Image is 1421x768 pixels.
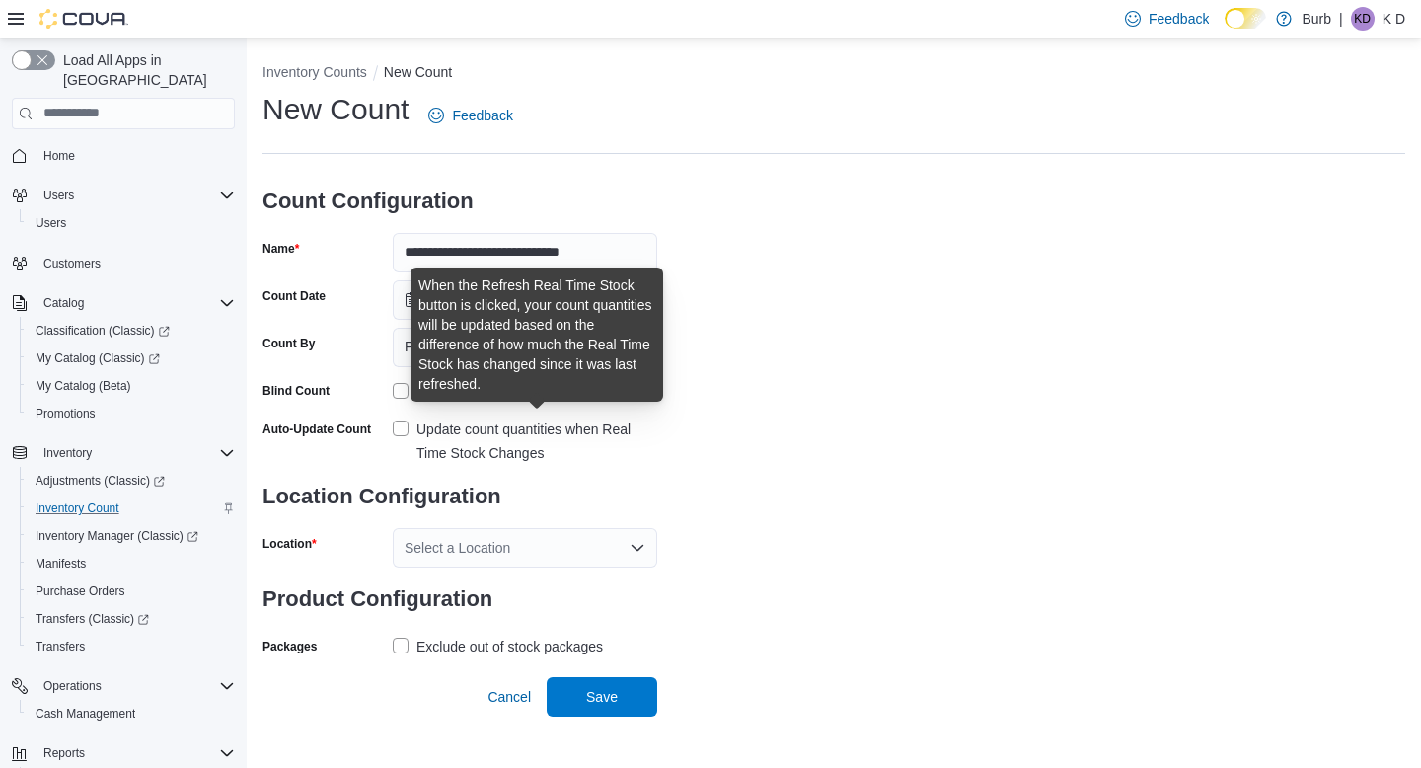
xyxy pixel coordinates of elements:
[39,9,128,29] img: Cova
[28,211,74,235] a: Users
[28,497,235,520] span: Inventory Count
[28,635,93,658] a: Transfers
[4,672,243,700] button: Operations
[1383,7,1405,31] p: K D
[262,568,657,631] h3: Product Configuration
[28,579,235,603] span: Purchase Orders
[28,319,235,343] span: Classification (Classic)
[20,605,243,633] a: Transfers (Classic)
[4,182,243,209] button: Users
[487,687,531,707] span: Cancel
[262,170,657,233] h3: Count Configuration
[1225,29,1226,30] span: Dark Mode
[20,400,243,427] button: Promotions
[36,741,235,765] span: Reports
[43,745,85,761] span: Reports
[547,677,657,717] button: Save
[262,465,657,528] h3: Location Configuration
[28,524,206,548] a: Inventory Manager (Classic)
[36,611,149,627] span: Transfers (Classic)
[28,552,94,576] a: Manifests
[262,90,409,129] h1: New Count
[28,552,235,576] span: Manifests
[262,422,371,437] label: Auto-Update Count
[36,583,125,599] span: Purchase Orders
[36,500,119,516] span: Inventory Count
[384,64,452,80] button: New Count
[28,607,235,631] span: Transfers (Classic)
[4,439,243,467] button: Inventory
[28,607,157,631] a: Transfers (Classic)
[4,289,243,317] button: Catalog
[36,378,131,394] span: My Catalog (Beta)
[28,211,235,235] span: Users
[262,241,299,257] label: Name
[28,579,133,603] a: Purchase Orders
[43,678,102,694] span: Operations
[1351,7,1375,31] div: K D
[36,528,198,544] span: Inventory Manager (Classic)
[20,633,243,660] button: Transfers
[28,635,235,658] span: Transfers
[480,677,539,717] button: Cancel
[262,639,317,654] label: Packages
[28,497,127,520] a: Inventory Count
[20,700,243,728] button: Cash Management
[36,441,100,465] button: Inventory
[36,473,165,489] span: Adjustments (Classic)
[28,374,235,398] span: My Catalog (Beta)
[20,209,243,237] button: Users
[393,280,657,320] input: Press the down key to open a popover containing a calendar.
[36,556,86,572] span: Manifests
[36,291,235,315] span: Catalog
[36,706,135,722] span: Cash Management
[28,374,139,398] a: My Catalog (Beta)
[630,540,645,556] button: Open list of options
[4,249,243,277] button: Customers
[20,467,243,495] a: Adjustments (Classic)
[20,550,243,577] button: Manifests
[20,577,243,605] button: Purchase Orders
[36,741,93,765] button: Reports
[1149,9,1209,29] span: Feedback
[36,323,170,339] span: Classification (Classic)
[416,635,603,658] div: Exclude out of stock packages
[452,106,512,125] span: Feedback
[262,536,317,552] label: Location
[43,445,92,461] span: Inventory
[20,522,243,550] a: Inventory Manager (Classic)
[36,184,235,207] span: Users
[420,96,520,135] a: Feedback
[262,383,330,399] div: Blind Count
[416,418,657,465] div: Update count quantities when Real Time Stock Changes
[43,148,75,164] span: Home
[418,275,655,394] div: When the Refresh Real Time Stock button is clicked, your count quantities will be updated based o...
[1225,8,1266,29] input: Dark Mode
[43,256,101,271] span: Customers
[43,188,74,203] span: Users
[262,64,367,80] button: Inventory Counts
[43,295,84,311] span: Catalog
[1339,7,1343,31] p: |
[36,215,66,231] span: Users
[28,702,235,726] span: Cash Management
[28,402,104,425] a: Promotions
[28,469,173,493] a: Adjustments (Classic)
[36,441,235,465] span: Inventory
[20,495,243,522] button: Inventory Count
[36,184,82,207] button: Users
[28,319,178,343] a: Classification (Classic)
[28,469,235,493] span: Adjustments (Classic)
[28,524,235,548] span: Inventory Manager (Classic)
[36,350,160,366] span: My Catalog (Classic)
[262,62,1405,86] nav: An example of EuiBreadcrumbs
[36,251,235,275] span: Customers
[405,335,459,358] span: Products
[28,346,235,370] span: My Catalog (Classic)
[262,288,326,304] label: Count Date
[55,50,235,90] span: Load All Apps in [GEOGRAPHIC_DATA]
[36,674,110,698] button: Operations
[20,372,243,400] button: My Catalog (Beta)
[28,346,168,370] a: My Catalog (Classic)
[1354,7,1371,31] span: KD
